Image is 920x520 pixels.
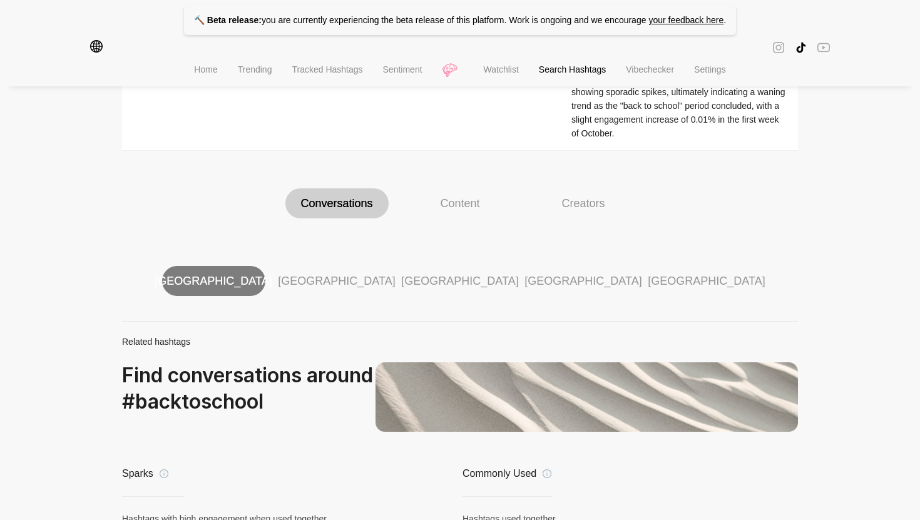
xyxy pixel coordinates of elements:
[817,40,830,54] span: youtube
[122,337,798,347] div: Related hashtags
[539,64,606,74] span: Search Hashtags
[561,196,605,210] div: Creators
[694,64,726,74] span: Settings
[440,196,479,210] div: Content
[238,64,272,74] span: Trending
[278,274,395,288] div: [GEOGRAPHIC_DATA]
[194,15,262,25] strong: 🔨 Beta release:
[194,64,217,74] span: Home
[543,469,551,478] span: info-circle
[524,274,641,288] div: [GEOGRAPHIC_DATA]
[300,196,372,210] div: Conversations
[648,274,765,288] div: [GEOGRAPHIC_DATA]
[160,469,168,478] span: info-circle
[463,466,551,481] div: Commonly Used
[648,15,723,25] a: your feedback here
[401,274,518,288] div: [GEOGRAPHIC_DATA]
[376,362,798,432] img: related-hashtags.png
[90,40,103,55] span: global
[626,64,674,74] span: Vibechecker
[122,362,376,415] div: Find conversations around # backtoschool
[772,40,785,55] span: instagram
[484,64,519,74] span: Watchlist
[122,466,185,481] div: Sparks
[383,64,422,74] span: Sentiment
[292,64,362,74] span: Tracked Hashtags
[155,274,272,288] div: [GEOGRAPHIC_DATA]
[184,5,736,35] p: you are currently experiencing the beta release of this platform. Work is ongoing and we encourage .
